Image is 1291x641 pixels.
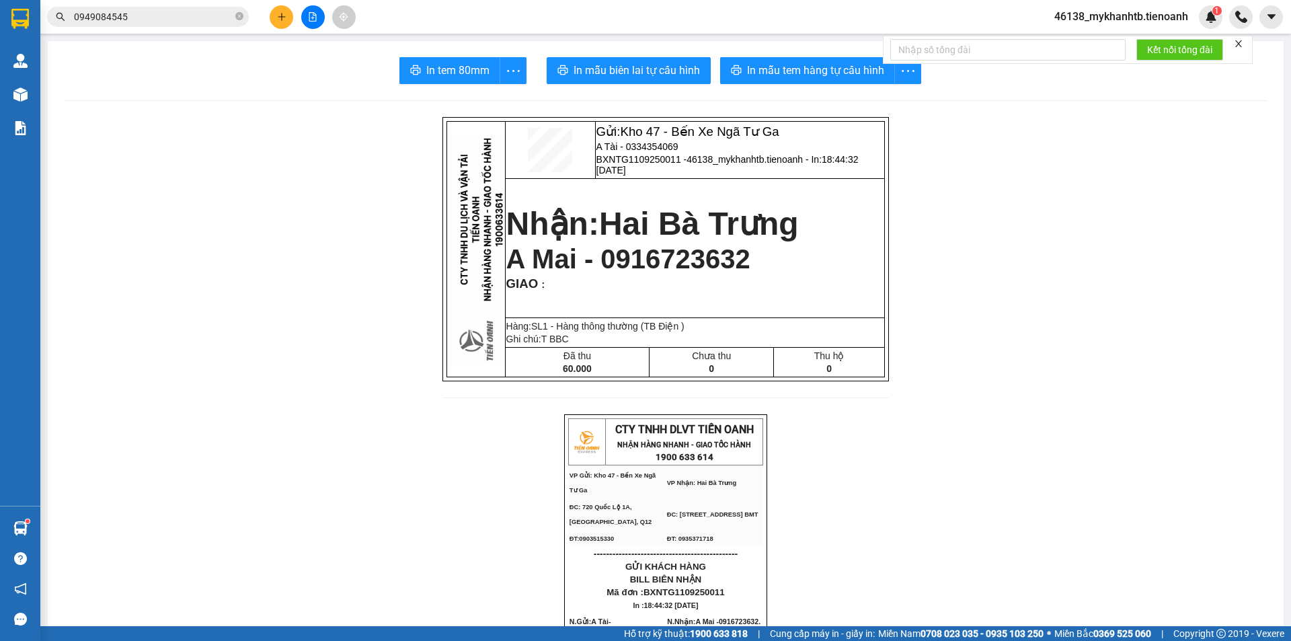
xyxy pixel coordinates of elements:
span: Kết nối tổng đài [1147,42,1212,57]
span: Hỗ trợ kỹ thuật: [624,626,748,641]
span: | [1161,626,1163,641]
span: 1 - Hàng thông thường (TB Điện ) [543,321,684,332]
span: Đã thu [563,350,591,361]
span: 18:44:32 [DATE] [596,154,859,176]
button: caret-down [1259,5,1283,29]
span: N.Nhận: [667,617,760,640]
input: Nhập số tổng đài [890,39,1126,61]
span: 1 [1214,6,1219,15]
span: In : [633,601,699,609]
img: logo [570,425,603,459]
span: | [758,626,760,641]
strong: 1900 633 818 [690,628,748,639]
span: A Tài - 0334354069 [596,141,678,152]
span: A Mai - [667,617,760,640]
span: plus [277,12,286,22]
img: warehouse-icon [13,87,28,102]
span: more [500,63,526,79]
button: printerIn tem 80mm [399,57,500,84]
img: warehouse-icon [13,54,28,68]
span: Miền Nam [878,626,1044,641]
span: ĐT: 0935371718 [667,535,713,542]
strong: Nhận: [506,206,799,241]
span: Mã đơn : [607,587,724,597]
span: Gửi: [596,124,779,139]
span: 46138_mykhanhtb.tienoanh - In: [596,154,859,176]
span: VP Gửi: Kho 47 - Bến Xe Ngã Tư Ga [570,472,656,494]
button: Kết nối tổng đài [1136,39,1223,61]
input: Tìm tên, số ĐT hoặc mã đơn [74,9,233,24]
span: Thu hộ [814,350,845,361]
span: message [14,613,27,626]
span: BXNTG1109250011 - [596,154,859,176]
span: 0 [826,363,832,374]
span: caret-down [1265,11,1278,23]
button: aim [332,5,356,29]
span: printer [557,65,568,77]
span: more [895,63,921,79]
img: solution-icon [13,121,28,135]
span: Hai Bà Trưng [599,206,799,241]
button: more [500,57,526,84]
button: printerIn mẫu tem hàng tự cấu hình [720,57,895,84]
span: ĐT:0903515330 [570,535,614,542]
span: VP Nhận: Hai Bà Trưng [667,480,736,486]
span: printer [410,65,421,77]
span: In tem 80mm [426,62,490,79]
button: plus [270,5,293,29]
img: logo-vxr [11,9,29,29]
span: 0 [709,363,714,374]
span: Chưa thu [692,350,731,361]
button: more [894,57,921,84]
span: Kho 47 - Bến Xe Ngã Tư Ga [620,124,779,139]
span: copyright [1216,629,1226,638]
span: BILL BIÊN NHẬN [630,574,702,585]
span: 60.000 [563,363,592,374]
span: aim [339,12,348,22]
span: Ghi chú: [506,334,569,344]
span: BXNTG1109250011 [643,587,725,597]
span: Cung cấp máy in - giấy in: [770,626,875,641]
span: GIAO [506,276,539,291]
span: Hàng:SL [506,321,684,332]
span: close-circle [235,12,243,20]
strong: 0369 525 060 [1093,628,1151,639]
span: A Tài [591,617,609,626]
span: In mẫu tem hàng tự cấu hình [747,62,884,79]
span: : [538,279,545,290]
span: close [1234,39,1243,48]
span: search [56,12,65,22]
span: Miền Bắc [1054,626,1151,641]
span: CTY TNHH DLVT TIẾN OANH [615,423,754,436]
span: ⚪️ [1047,631,1051,636]
span: notification [14,582,27,595]
img: warehouse-icon [13,521,28,535]
strong: 1900 633 614 [656,452,713,462]
sup: 1 [1212,6,1222,15]
span: In mẫu biên lai tự cấu hình [574,62,700,79]
span: 18:44:32 [DATE] [644,601,699,609]
span: close-circle [235,11,243,24]
button: printerIn mẫu biên lai tự cấu hình [547,57,711,84]
span: A Mai - 0916723632 [506,244,750,274]
img: phone-icon [1235,11,1247,23]
span: 46138_mykhanhtb.tienoanh [1044,8,1199,25]
span: ---------------------------------------------- [594,548,738,559]
strong: 0708 023 035 - 0935 103 250 [921,628,1044,639]
span: GỬI KHÁCH HÀNG [625,562,706,572]
span: ĐC: 720 Quốc Lộ 1A, [GEOGRAPHIC_DATA], Q12 [570,504,652,525]
span: T BBC [541,334,569,344]
strong: NHẬN HÀNG NHANH - GIAO TỐC HÀNH [617,441,751,449]
img: icon-new-feature [1205,11,1217,23]
button: file-add [301,5,325,29]
span: N.Gửi: [570,617,637,640]
span: question-circle [14,552,27,565]
sup: 1 [26,519,30,523]
span: ĐC: [STREET_ADDRESS] BMT [667,511,758,518]
span: file-add [308,12,317,22]
span: printer [731,65,742,77]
